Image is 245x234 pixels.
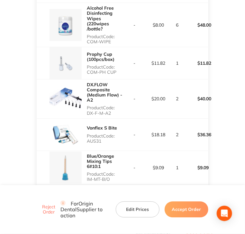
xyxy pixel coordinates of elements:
p: 1 [171,61,184,66]
p: $8.00 [147,22,170,28]
p: 2 [171,132,184,137]
td: Message: IM-MT-B/O add another 1 for free [37,185,122,210]
p: For Origin Dental Supplier to action [60,201,108,219]
a: Vonflex S Bite [87,125,117,131]
img: bXBxaGxwNQ [50,152,82,184]
p: Product Code: COM-PH CUP [87,64,122,75]
p: - [123,132,146,137]
p: $40.00 [185,91,210,106]
a: Blue/Orange Mixing Tips 6#10:1 [87,153,114,169]
p: $36.36 [185,127,210,142]
a: Alcohol Free Disinfecting Wipes (220wipes /bottle? [87,5,114,31]
img: MjBmdzh6Nw [50,83,82,115]
p: $11.82 [147,61,170,66]
p: - [123,22,146,28]
p: Product Code: DX-F-M-A2 [87,105,122,115]
p: Product Code: IM-MT-B/O [87,171,122,182]
img: eWZqdThyZw [50,47,82,79]
p: $9.09 [185,160,210,175]
p: - [123,96,146,101]
img: Y2o1bWxlbg [50,119,82,151]
p: 6 [171,22,184,28]
button: Reject Order [37,204,60,215]
a: Prophy Cup (100pcs/box) [87,51,114,62]
p: $48.00 [185,17,210,33]
p: Product Code: AUS31 [87,133,122,144]
p: - [123,61,146,66]
button: Accept Order [165,202,208,218]
button: Edit Prices [116,202,159,218]
img: YmdsaHo2Zw [50,9,82,41]
a: DX.FLOW Composite (Medium Flow) - A2 [87,82,122,103]
p: $11.82 [185,55,210,71]
p: $20.00 [147,96,170,101]
p: $9.09 [147,165,170,170]
div: Open Intercom Messenger [217,206,232,221]
p: $18.18 [147,132,170,137]
p: Product Code: COM-WIPE [87,34,122,44]
p: - [123,165,146,170]
p: 2 [171,96,184,101]
p: 1 [171,165,184,170]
